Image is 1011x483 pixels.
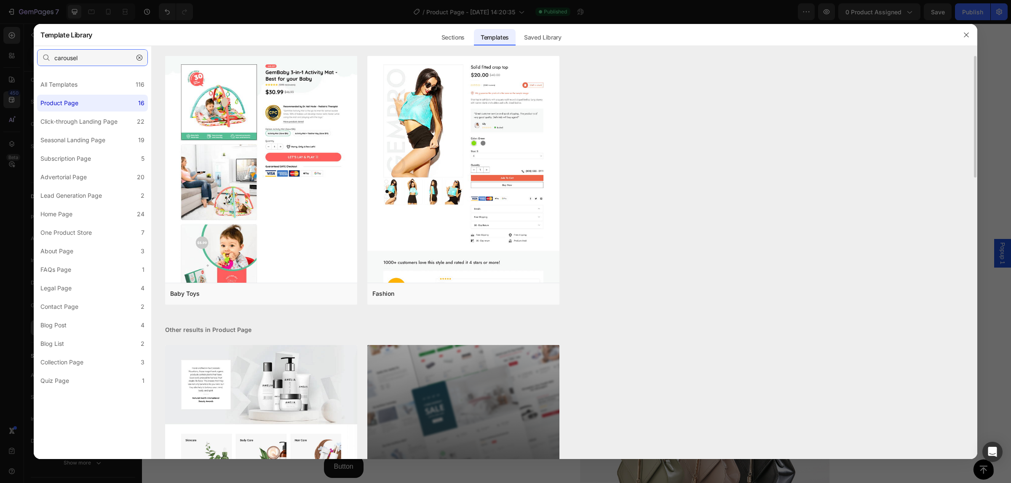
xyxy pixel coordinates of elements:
div: 16 [138,98,144,108]
div: 3 [141,357,144,367]
p: Button [294,298,314,310]
div: Replace this text with your content [182,404,431,418]
p: Button [397,298,416,310]
button: <p>Button</p> [387,293,426,316]
span: Popup 1 [856,219,865,241]
div: Replace this text with your content [182,377,431,391]
div: Fashion [372,289,394,299]
div: Contact Page [40,302,78,312]
button: Dot [428,236,433,241]
div: 116 [136,80,144,90]
div: Collection Page [40,357,83,367]
div: Replace this text with your content [182,363,431,377]
button: <p>Button</p> [182,293,222,316]
div: 4 [141,320,144,330]
div: 19 [138,135,144,145]
div: FAQs Page [40,265,71,275]
div: Advertorial Page [40,172,87,182]
div: Replace this text with your content [182,390,431,404]
div: Product Page [40,98,78,108]
div: Replace this text with your content [182,418,431,432]
div: Seasonal Landing Page [40,135,105,145]
div: 1 [142,265,144,275]
div: Home Page [40,209,72,219]
span: Estimate delivery between [1,250,70,257]
div: 2 [141,339,144,349]
button: Carousel Next Arrow [657,92,681,115]
p: Button [192,298,211,310]
p: Button [602,298,621,310]
div: 2 [141,191,144,201]
div: Saved Library [517,29,568,46]
div: Quiz Page [40,376,69,386]
div: 20 [137,172,144,182]
div: 3 [141,246,144,256]
div: 5 [141,154,144,164]
p: Button [499,298,519,310]
div: Templates [474,29,516,46]
div: One Product Store [40,228,92,238]
button: <p>Button</p> [182,432,222,454]
div: Sections [435,29,471,46]
input: E.g.: Black Friday, Sale, etc. [37,49,148,66]
div: 4 [141,283,144,293]
div: Blog Post [40,320,67,330]
div: Blog List [40,339,64,349]
span: [DATE] - [DATE] [72,250,116,257]
div: Other results in Product Page [165,325,964,335]
div: About Page [40,246,73,256]
div: All Templates [40,80,78,90]
div: 7 [141,228,144,238]
div: Click-through Landing Page [40,117,118,127]
div: Open Intercom Messenger [982,442,1003,462]
div: Subscription Page [40,154,91,164]
div: Replace this text with your content [182,349,431,363]
button: <p>Button</p> [591,293,631,316]
div: Lead Generation Page [40,191,102,201]
div: 2 [141,302,144,312]
button: <p>Button</p> [284,293,324,316]
div: 24 [137,209,144,219]
div: Legal Page [40,283,72,293]
div: 1 [142,376,144,386]
div: 22 [137,117,144,127]
h2: Template Library [40,24,92,46]
button: Carousel Back Arrow [189,92,212,115]
button: Dot [436,236,441,241]
button: <p>Button</p> [489,293,529,316]
div: Baby Toys [170,289,200,299]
